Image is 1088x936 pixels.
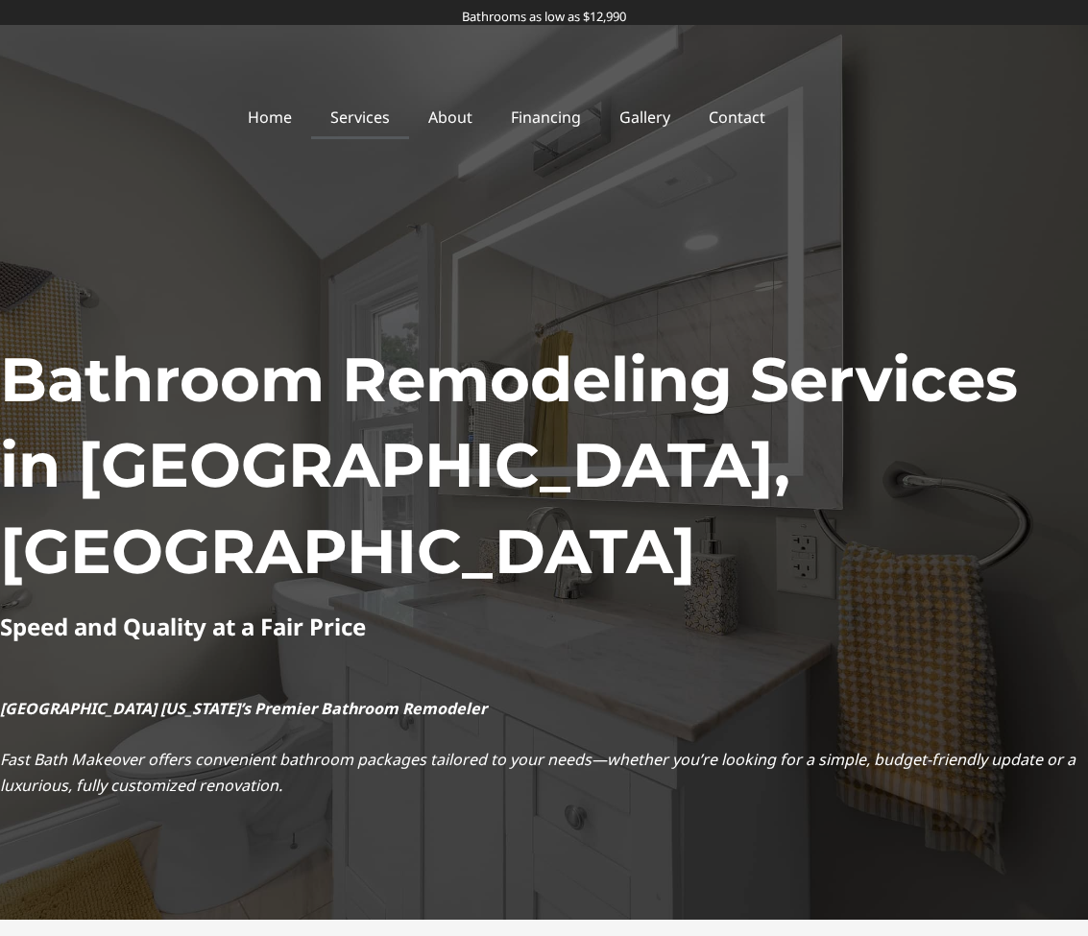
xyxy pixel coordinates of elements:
[311,95,409,139] a: Services
[689,95,785,139] a: Contact
[492,95,600,139] a: Financing
[409,95,492,139] a: About
[600,95,689,139] a: Gallery
[229,95,311,139] a: Home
